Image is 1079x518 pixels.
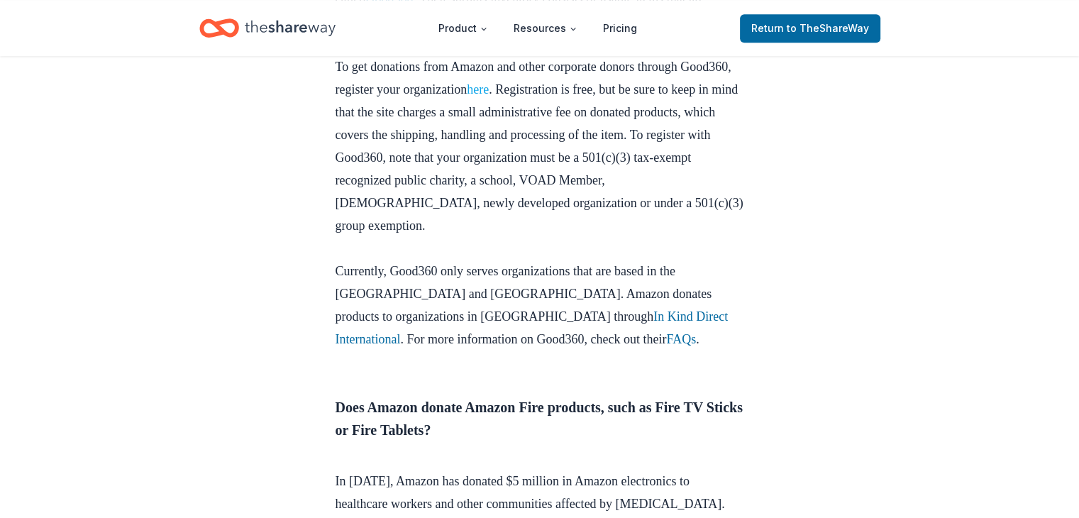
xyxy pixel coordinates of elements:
[740,14,880,43] a: Returnto TheShareWay
[427,11,648,45] nav: Main
[199,11,336,45] a: Home
[787,22,869,34] span: to TheShareWay
[336,55,744,260] p: To get donations from Amazon and other corporate donors through Good360, register your organizati...
[592,14,648,43] a: Pricing
[336,396,744,464] h3: Does Amazon donate Amazon Fire products, such as Fire TV Sticks or Fire Tablets?
[666,332,696,346] a: FAQs
[427,14,499,43] button: Product
[502,14,589,43] button: Resources
[467,82,489,97] a: here
[751,20,869,37] span: Return
[336,260,744,351] p: Currently, Good360 only serves organizations that are based in the [GEOGRAPHIC_DATA] and [GEOGRAP...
